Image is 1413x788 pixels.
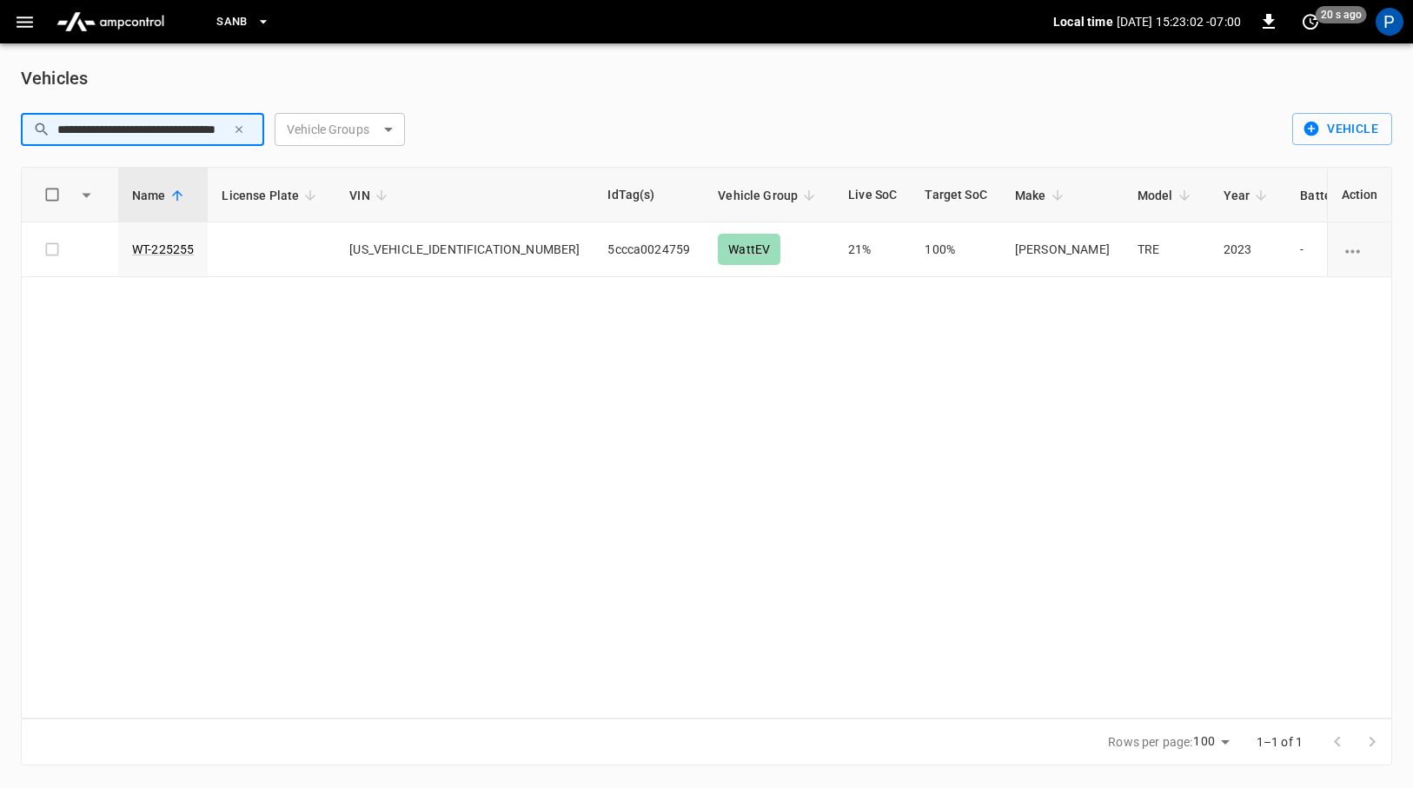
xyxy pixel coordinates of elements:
[1224,185,1273,206] span: Year
[1292,113,1392,145] button: Vehicle
[222,185,322,206] span: License Plate
[607,242,690,256] span: 5ccca0024759
[1193,729,1235,754] div: 100
[1257,733,1303,751] p: 1–1 of 1
[1341,241,1377,258] div: vehicle options
[594,168,704,222] th: IdTag(s)
[50,5,171,38] img: ampcontrol.io logo
[1117,13,1241,30] p: [DATE] 15:23:02 -07:00
[834,222,911,277] td: 21%
[216,12,248,32] span: SanB
[209,5,277,39] button: SanB
[335,222,594,277] td: [US_VEHICLE_IDENTIFICATION_NUMBER]
[1001,222,1124,277] td: [PERSON_NAME]
[21,64,88,92] h6: Vehicles
[1316,6,1367,23] span: 20 s ago
[718,234,780,265] div: WattEV
[834,168,911,222] th: Live SoC
[1376,8,1403,36] div: profile-icon
[1053,13,1113,30] p: Local time
[1210,222,1287,277] td: 2023
[1108,733,1192,751] p: Rows per page:
[1297,8,1324,36] button: set refresh interval
[911,168,1001,222] th: Target SoC
[1326,168,1391,222] th: Action
[1124,222,1210,277] td: TRE
[132,242,194,256] a: WT-225255
[911,222,1001,277] td: 100%
[132,185,189,206] span: Name
[718,185,820,206] span: Vehicle Group
[1015,185,1069,206] span: Make
[1138,185,1196,206] span: Model
[349,185,392,206] span: VIN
